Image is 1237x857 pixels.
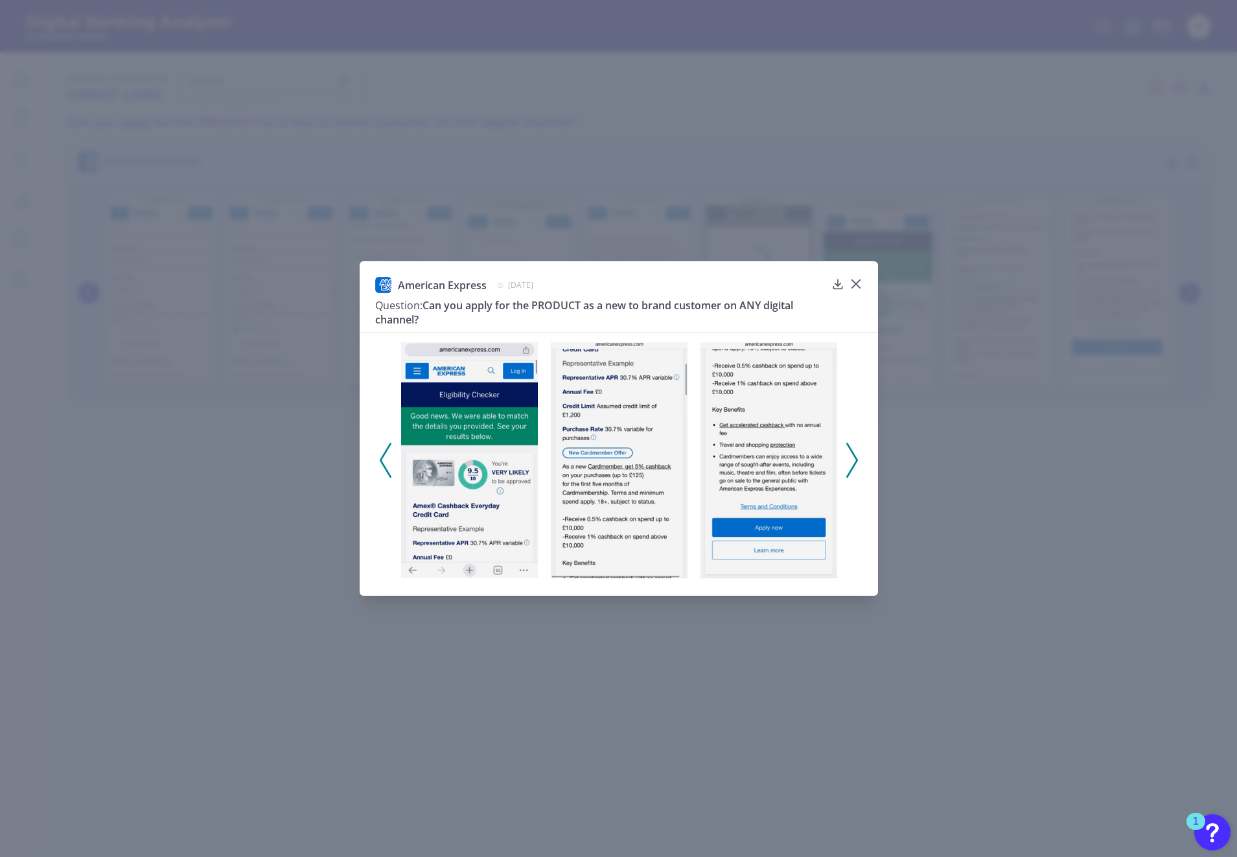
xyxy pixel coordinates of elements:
span: Question: [375,298,422,312]
h3: Can you apply for the PRODUCT as a new to brand customer on ANY digital channel? [375,298,826,327]
span: American Express [398,278,487,292]
button: Open Resource Center, 1 new notification [1194,814,1231,851]
div: 1 [1193,821,1199,838]
span: [DATE] [508,279,533,290]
